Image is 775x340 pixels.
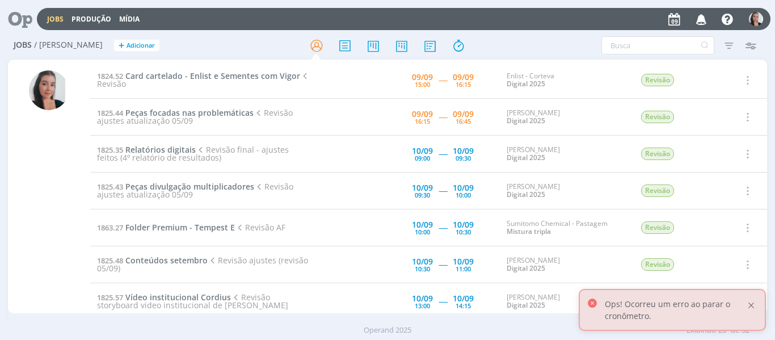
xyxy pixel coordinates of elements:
[97,144,289,163] span: Revisão final - ajustes feitos (4º relatório de resultados)
[456,229,471,235] div: 10:30
[507,183,624,199] div: [PERSON_NAME]
[453,221,474,229] div: 10/09
[14,40,32,50] span: Jobs
[97,107,293,126] span: Revisão ajustes atualização 05/09
[97,255,308,274] span: Revisão ajustes (revisão 05/09)
[641,221,674,234] span: Revisão
[68,15,115,24] button: Produção
[507,153,545,162] a: Digital 2025
[97,145,123,155] span: 1825.35
[507,263,545,273] a: Digital 2025
[456,81,471,87] div: 16:15
[125,222,235,233] span: Folder Premium - Tempest E
[507,190,545,199] a: Digital 2025
[748,9,764,29] button: C
[507,116,545,125] a: Digital 2025
[415,118,430,124] div: 16:15
[127,42,155,49] span: Adicionar
[507,72,624,89] div: Enlist - Corteva
[97,107,254,118] a: 1825.44Peças focadas nas problemáticas
[453,258,474,266] div: 10/09
[439,296,447,307] span: -----
[507,226,551,236] a: Mistura tripla
[415,155,430,161] div: 09:00
[415,229,430,235] div: 10:00
[439,222,447,233] span: -----
[412,184,433,192] div: 10/09
[415,266,430,272] div: 10:30
[507,257,624,273] div: [PERSON_NAME]
[97,181,293,200] span: Revisão ajustes atualização 05/09
[412,147,433,155] div: 10/09
[97,70,310,89] span: Revisão
[507,293,624,310] div: [PERSON_NAME]
[749,12,763,26] img: C
[114,40,159,52] button: +Adicionar
[34,40,103,50] span: / [PERSON_NAME]
[97,292,123,303] span: 1825.57
[125,70,300,81] span: Card cartelado - Enlist e Sementes com Vigor
[439,74,447,85] span: -----
[97,182,123,192] span: 1825.43
[439,111,447,122] span: -----
[415,303,430,309] div: 13:00
[97,144,196,155] a: 1825.35Relatórios digitais
[97,292,231,303] a: 1825.57Vídeo institucional Cordius
[456,303,471,309] div: 14:15
[97,255,123,266] span: 1825.48
[116,15,143,24] button: Mídia
[235,222,285,233] span: Revisão AF
[601,36,714,54] input: Busca
[641,74,674,86] span: Revisão
[97,292,288,310] span: Revisão storyboard video institucional de [PERSON_NAME]
[439,148,447,159] span: -----
[456,155,471,161] div: 09:30
[97,181,254,192] a: 1825.43Peças divulgação multiplicadores
[97,222,235,233] a: 1863.27Folder Premium - Tempest E
[456,266,471,272] div: 11:00
[125,292,231,303] span: Vídeo institucional Cordius
[507,109,624,125] div: [PERSON_NAME]
[47,14,64,24] a: Jobs
[125,107,254,118] span: Peças focadas nas problemáticas
[507,300,545,310] a: Digital 2025
[605,298,745,322] p: Ops! Ocorreu um erro ao parar o cronômetro.
[97,108,123,118] span: 1825.44
[125,255,208,266] span: Conteúdos setembro
[119,14,140,24] a: Mídia
[412,258,433,266] div: 10/09
[29,70,69,110] img: C
[453,147,474,155] div: 10/09
[439,259,447,270] span: -----
[97,71,123,81] span: 1824.52
[439,185,447,196] span: -----
[453,110,474,118] div: 09/09
[453,184,474,192] div: 10/09
[641,111,674,123] span: Revisão
[412,221,433,229] div: 10/09
[71,14,111,24] a: Produção
[97,223,123,233] span: 1863.27
[412,73,433,81] div: 09/09
[507,220,624,236] div: Sumitomo Chemical - Pastagem
[97,255,208,266] a: 1825.48Conteúdos setembro
[641,184,674,197] span: Revisão
[412,295,433,303] div: 10/09
[507,146,624,162] div: [PERSON_NAME]
[412,110,433,118] div: 09/09
[415,81,430,87] div: 15:00
[125,181,254,192] span: Peças divulgação multiplicadores
[119,40,124,52] span: +
[641,148,674,160] span: Revisão
[507,79,545,89] a: Digital 2025
[453,295,474,303] div: 10/09
[456,118,471,124] div: 16:45
[97,70,300,81] a: 1824.52Card cartelado - Enlist e Sementes com Vigor
[453,73,474,81] div: 09/09
[641,258,674,271] span: Revisão
[456,192,471,198] div: 10:00
[415,192,430,198] div: 09:30
[44,15,67,24] button: Jobs
[125,144,196,155] span: Relatórios digitais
